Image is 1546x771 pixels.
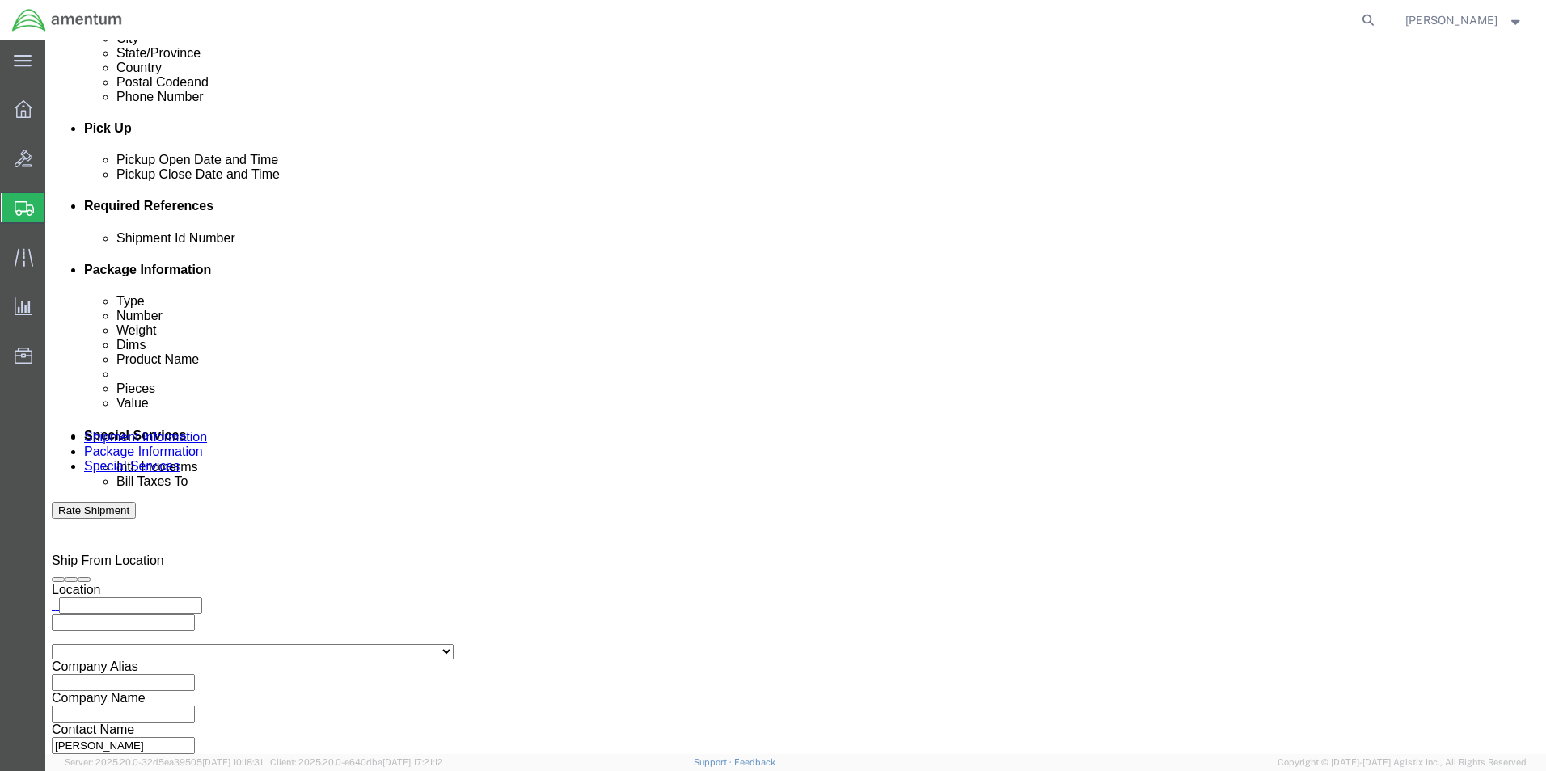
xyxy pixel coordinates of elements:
[1278,756,1527,769] span: Copyright © [DATE]-[DATE] Agistix Inc., All Rights Reserved
[1405,11,1497,29] span: Jon Kanaiaupuni
[11,8,123,32] img: logo
[65,757,263,767] span: Server: 2025.20.0-32d5ea39505
[734,757,775,767] a: Feedback
[202,757,263,767] span: [DATE] 10:18:31
[382,757,443,767] span: [DATE] 17:21:12
[270,757,443,767] span: Client: 2025.20.0-e640dba
[694,757,734,767] a: Support
[1404,11,1524,30] button: [PERSON_NAME]
[45,40,1546,754] iframe: FS Legacy Container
